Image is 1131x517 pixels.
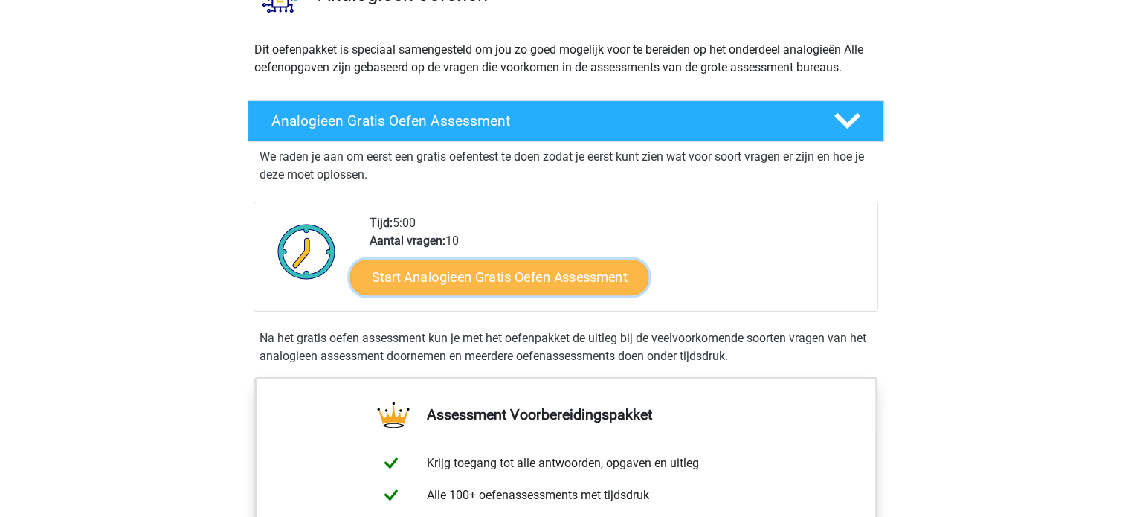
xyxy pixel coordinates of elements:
a: Start Analogieen Gratis Oefen Assessment [350,259,648,295]
p: We raden je aan om eerst een gratis oefentest te doen zodat je eerst kunt zien wat voor soort vra... [260,148,872,184]
div: Na het gratis oefen assessment kun je met het oefenpakket de uitleg bij de veelvoorkomende soorte... [254,330,878,365]
b: Tijd: [370,216,393,230]
img: Klok [269,214,344,289]
a: Analogieen Gratis Oefen Assessment [242,100,890,142]
h4: Analogieen Gratis Oefen Assessment [271,112,810,129]
b: Aantal vragen: [370,234,445,248]
div: 5:00 10 [358,214,877,311]
p: Dit oefenpakket is speciaal samengesteld om jou zo goed mogelijk voor te bereiden op het onderdee... [254,41,877,77]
